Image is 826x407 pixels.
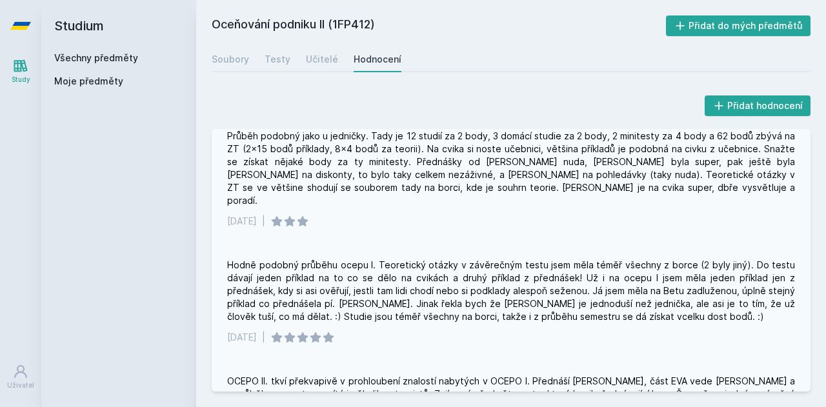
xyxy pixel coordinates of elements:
a: Testy [265,46,290,72]
button: Přidat hodnocení [705,95,811,116]
div: | [262,215,265,228]
div: Study [12,75,30,84]
div: [DATE] [227,331,257,344]
div: Hodnocení [354,53,401,66]
div: Hodně podobný průběhu ocepu I. Teoretický otázky v závěrečným testu jsem měla téměř všechny z bor... [227,259,795,323]
div: Testy [265,53,290,66]
a: Hodnocení [354,46,401,72]
a: Uživatel [3,357,39,397]
h2: Oceňování podniku II (1FP412) [212,15,666,36]
a: Učitelé [306,46,338,72]
div: Průběh podobný jako u jedničky. Tady je 12 studií za 2 body, 3 domácí studie za 2 body, 2 minites... [227,130,795,207]
div: Uživatel [7,381,34,390]
div: Soubory [212,53,249,66]
div: | [262,331,265,344]
div: [DATE] [227,215,257,228]
a: Všechny předměty [54,52,138,63]
span: Moje předměty [54,75,123,88]
a: Study [3,52,39,91]
a: Soubory [212,46,249,72]
button: Přidat do mých předmětů [666,15,811,36]
div: Učitelé [306,53,338,66]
